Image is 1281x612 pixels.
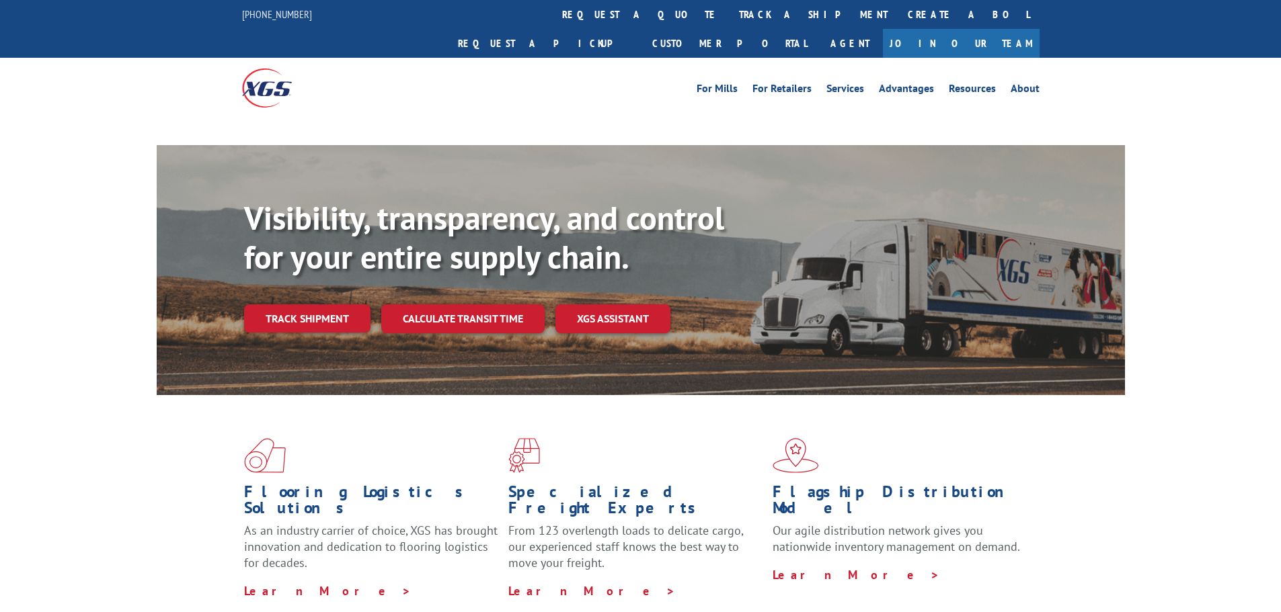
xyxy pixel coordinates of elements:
[244,484,498,523] h1: Flooring Logistics Solutions
[773,523,1020,554] span: Our agile distribution network gives you nationwide inventory management on demand.
[879,83,934,98] a: Advantages
[773,438,819,473] img: xgs-icon-flagship-distribution-model-red
[508,438,540,473] img: xgs-icon-focused-on-flooring-red
[244,523,498,570] span: As an industry carrier of choice, XGS has brought innovation and dedication to flooring logistics...
[448,29,642,58] a: Request a pickup
[1011,83,1040,98] a: About
[508,484,763,523] h1: Specialized Freight Experts
[817,29,883,58] a: Agent
[773,484,1027,523] h1: Flagship Distribution Model
[244,583,412,599] a: Learn More >
[642,29,817,58] a: Customer Portal
[752,83,812,98] a: For Retailers
[555,304,670,333] a: XGS ASSISTANT
[508,523,763,582] p: From 123 overlength loads to delicate cargo, our experienced staff knows the best way to move you...
[697,83,738,98] a: For Mills
[242,7,312,21] a: [PHONE_NUMBER]
[949,83,996,98] a: Resources
[826,83,864,98] a: Services
[381,304,545,333] a: Calculate transit time
[883,29,1040,58] a: Join Our Team
[244,197,724,277] b: Visibility, transparency, and control for your entire supply chain.
[508,583,676,599] a: Learn More >
[244,438,286,473] img: xgs-icon-total-supply-chain-intelligence-red
[244,304,371,333] a: Track shipment
[773,567,940,582] a: Learn More >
